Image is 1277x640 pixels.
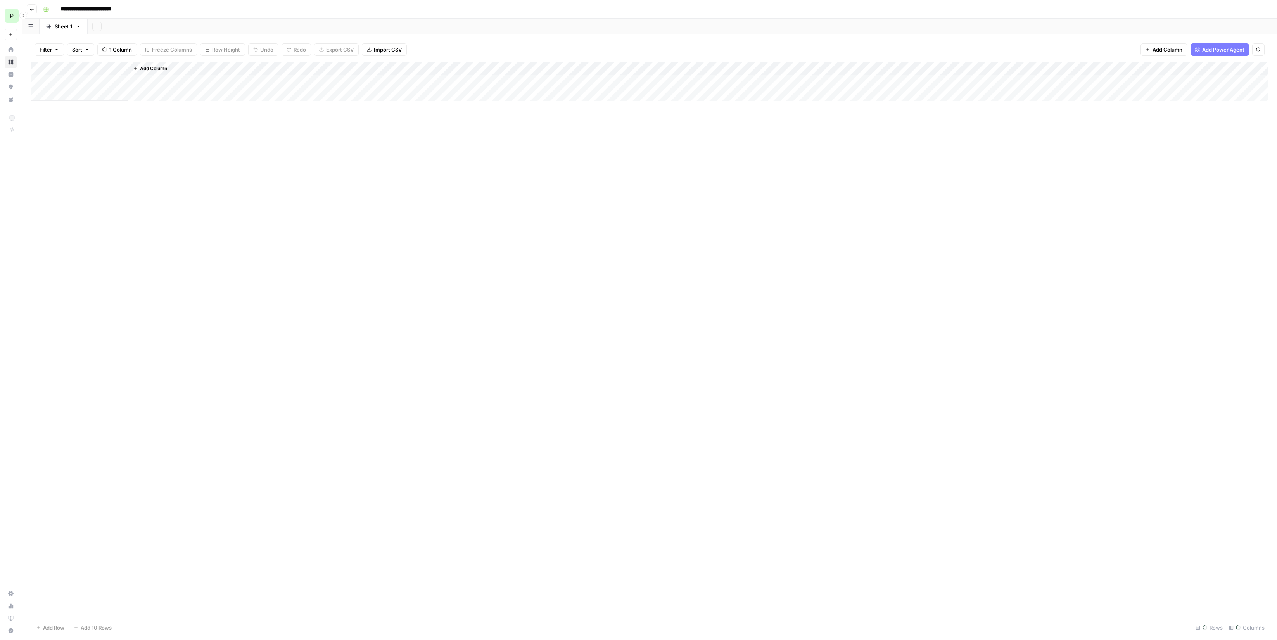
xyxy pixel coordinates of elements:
span: P [10,11,14,21]
span: Sort [72,46,82,54]
a: Browse [5,56,17,68]
a: Your Data [5,93,17,106]
button: Redo [282,43,311,56]
button: Undo [248,43,278,56]
span: Undo [260,46,273,54]
button: Freeze Columns [140,43,197,56]
span: Redo [294,46,306,54]
a: Sheet 1 [40,19,88,34]
button: Add Column [130,64,170,74]
span: Add 10 Rows [81,624,112,631]
a: Home [5,43,17,56]
span: Filter [40,46,52,54]
span: Freeze Columns [152,46,192,54]
button: 1 Column [97,43,137,56]
span: Add Column [1153,46,1182,54]
span: 1 Column [109,46,132,54]
a: Opportunities [5,81,17,93]
button: Row Height [200,43,245,56]
button: Export CSV [314,43,359,56]
span: Add Row [43,624,64,631]
button: Add Power Agent [1191,43,1249,56]
span: Export CSV [326,46,354,54]
div: Sheet 1 [55,22,73,30]
a: Usage [5,600,17,612]
span: Import CSV [374,46,402,54]
button: Import CSV [362,43,407,56]
div: Rows [1192,621,1226,634]
button: Workspace: Paragon [5,6,17,26]
button: Sort [67,43,94,56]
button: Help + Support [5,624,17,637]
button: Add 10 Rows [69,621,116,634]
button: Add Column [1140,43,1187,56]
div: Columns [1226,621,1268,634]
span: Row Height [212,46,240,54]
span: Add Power Agent [1202,46,1244,54]
a: Settings [5,587,17,600]
span: Add Column [140,65,167,72]
a: Learning Hub [5,612,17,624]
button: Add Row [31,621,69,634]
a: Insights [5,68,17,81]
button: Filter [35,43,64,56]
